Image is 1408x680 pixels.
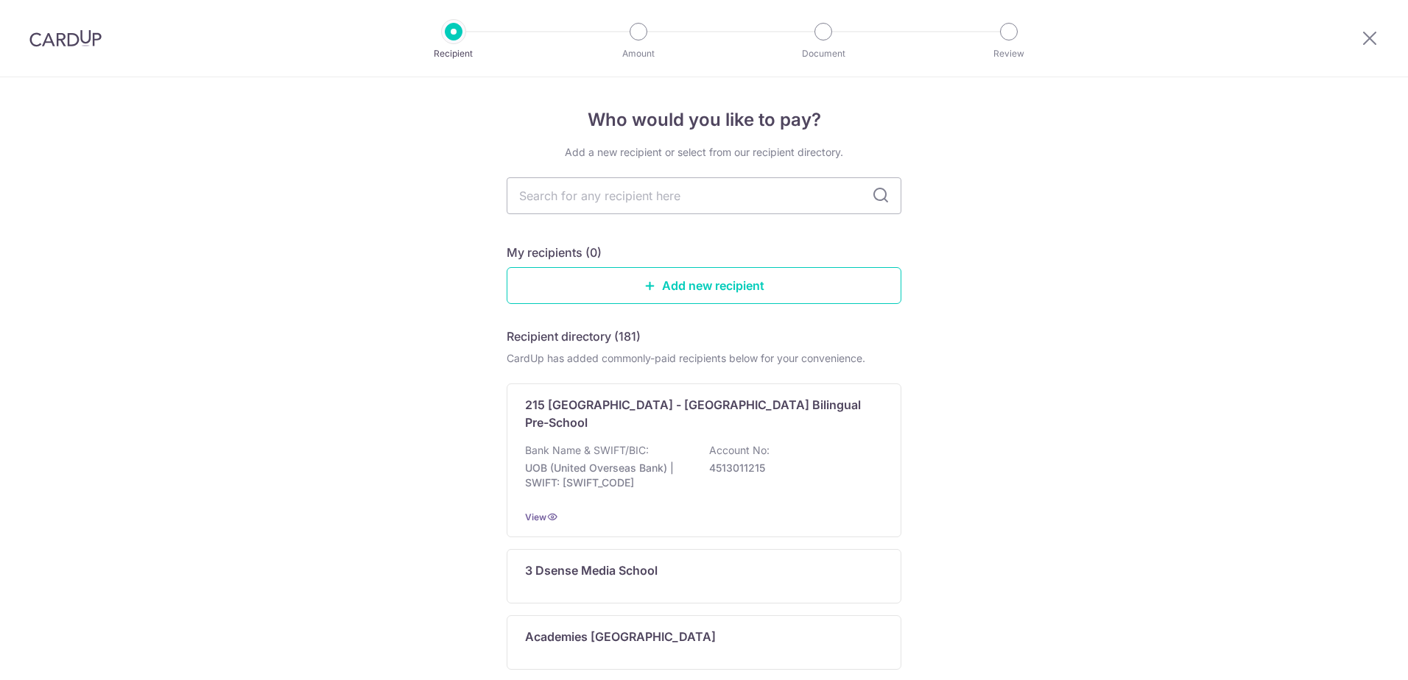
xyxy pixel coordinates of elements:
input: Search for any recipient here [507,177,901,214]
h4: Who would you like to pay? [507,107,901,133]
p: Account No: [709,443,770,458]
p: Document [769,46,878,61]
div: CardUp has added commonly-paid recipients below for your convenience. [507,351,901,366]
h5: Recipient directory (181) [507,327,641,345]
h5: My recipients (0) [507,244,602,261]
div: Add a new recipient or select from our recipient directory. [507,145,901,160]
p: Academies [GEOGRAPHIC_DATA] [525,628,716,645]
p: UOB (United Overseas Bank) | SWIFT: [SWIFT_CODE] [525,461,690,490]
img: CardUp [29,29,102,47]
p: Recipient [399,46,508,61]
a: View [525,511,546,523]
p: Amount [584,46,693,61]
a: Add new recipient [507,267,901,304]
p: 4513011215 [709,461,874,475]
p: 215 [GEOGRAPHIC_DATA] - [GEOGRAPHIC_DATA] Bilingual Pre-School [525,396,865,431]
p: Review [954,46,1063,61]
p: Bank Name & SWIFT/BIC: [525,443,649,458]
p: 3 Dsense Media School [525,562,658,579]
